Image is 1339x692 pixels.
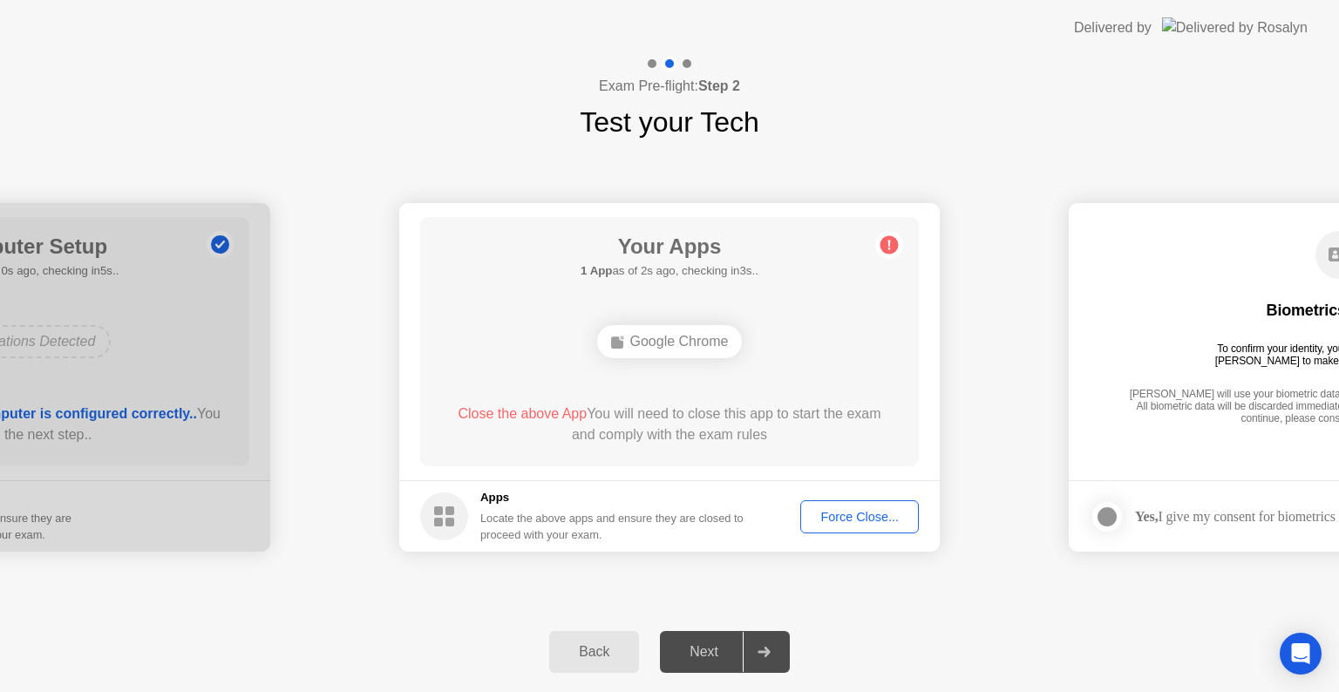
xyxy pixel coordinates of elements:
[1280,633,1322,675] div: Open Intercom Messenger
[1074,17,1152,38] div: Delivered by
[445,404,894,445] div: You will need to close this app to start the exam and comply with the exam rules
[660,631,790,673] button: Next
[549,631,639,673] button: Back
[806,510,913,524] div: Force Close...
[480,489,744,506] h5: Apps
[580,101,759,143] h1: Test your Tech
[1135,509,1158,524] strong: Yes,
[1162,17,1308,37] img: Delivered by Rosalyn
[581,264,612,277] b: 1 App
[581,262,758,280] h5: as of 2s ago, checking in3s..
[665,644,743,660] div: Next
[800,500,919,533] button: Force Close...
[597,325,743,358] div: Google Chrome
[458,406,587,421] span: Close the above App
[599,76,740,97] h4: Exam Pre-flight:
[698,78,740,93] b: Step 2
[480,510,744,543] div: Locate the above apps and ensure they are closed to proceed with your exam.
[581,231,758,262] h1: Your Apps
[554,644,634,660] div: Back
